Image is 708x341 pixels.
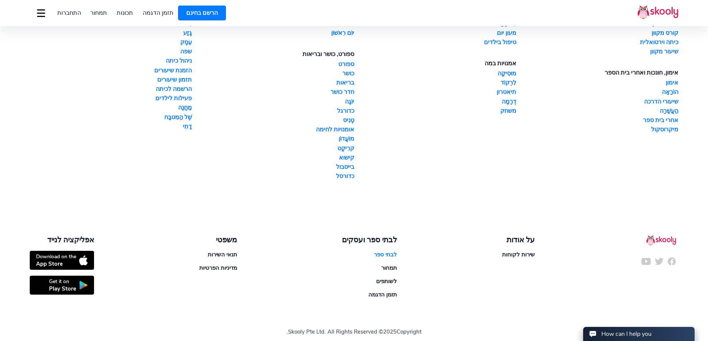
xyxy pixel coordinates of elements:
a: Get it onPlay Store [30,276,94,295]
div: אימון, חונכות ואחרי בית הספר [516,69,678,77]
div: משפטי [199,235,237,245]
a: אימון [516,79,678,87]
img: Skooly [637,5,678,19]
a: ניהול כיתה [30,57,192,65]
a: תזמן הדגמה [138,7,178,19]
a: כדורגל [192,107,354,115]
div: Get it on [49,278,76,285]
a: תיאטרון [354,88,516,96]
a: אומנויות לחימה [192,125,354,134]
a: תמחור [381,264,397,272]
a: התחברות [52,7,86,19]
button: dropdown menu [36,4,46,22]
a: תכונות [112,7,138,19]
a: שירות לקוחות [502,251,535,258]
a: כיתה וירטואלית [516,38,678,46]
img: icon-appstore [79,255,88,265]
a: פעילות לילדים [30,94,192,102]
a: בייסבול [192,163,354,171]
a: דָתִי [30,122,192,131]
a: טיפול בילדים [354,38,516,46]
a: לִרְקוֹד [354,79,516,87]
a: מעון יום [354,29,516,37]
div: לבתי ספר ועסקים [342,235,397,245]
a: לשותפים [376,278,397,285]
a: הזמנת שיעורים [30,66,192,75]
a: קרִיקֶט [192,144,354,153]
div: אמנויות במה [354,59,516,68]
a: שֶׁל הַמִטבָּח [30,113,192,121]
a: הַעֲשָׁרָה [516,107,678,115]
a: אחרי בית ספר [516,116,678,124]
span: התחברות [57,9,81,17]
a: תנאי השירות [208,251,237,258]
div: App Store [36,260,76,268]
a: שיעורי הדרכה [516,98,678,106]
a: שפה [30,47,192,56]
a: מוֹעֲדוֹן [192,135,354,143]
a: תזמון שיעורים [30,76,192,84]
a: קישוא [192,154,354,162]
span: 2025 [383,328,397,335]
div: ספורט, כושר ובריאות [192,50,354,58]
a: הרשמה לכיתה [30,85,192,93]
span: תמחור [90,9,107,17]
a: יוֹם רִאשׁוֹן [192,29,354,37]
a: עֵסֶק [30,38,192,46]
a: כושר [192,69,354,78]
a: תזמן הדגמה [368,291,397,298]
a: טֶנִיס [192,116,354,124]
a: ספורט [192,60,354,68]
a: מדיניות הפרטיות [199,264,237,272]
img: icon-youtube [641,257,651,266]
a: כדורסל [192,172,354,180]
img: icon-twitter [654,257,664,266]
a: מיקרוסקול [516,125,678,134]
div: Download on the [36,253,76,260]
img: icon-playstore [79,281,88,289]
div: אפליקציה לנייד [30,235,94,245]
a: משחק [354,107,516,115]
a: שיעור מקוון [516,47,678,56]
a: יוֹגָה [192,98,354,106]
a: דְרָמָה [354,98,516,106]
div: Play Store [49,285,76,292]
a: לבתי ספר [374,251,397,258]
a: מוּסִיקָה [354,69,516,78]
a: הוֹרָאָה [516,88,678,96]
img: icon-facebook [667,257,676,266]
a: מַחֲנֶה [30,104,192,112]
a: גֶזַע [30,29,192,37]
img: Skooly [646,235,676,245]
div: על אודות [502,235,535,245]
a: חדר כושר [192,88,354,96]
a: קורס מקוון [516,29,678,37]
a: בריאות [192,79,354,87]
a: תמחור [86,7,112,19]
a: Download on theApp Store [30,251,94,270]
a: הרשם בחינם [178,6,226,20]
